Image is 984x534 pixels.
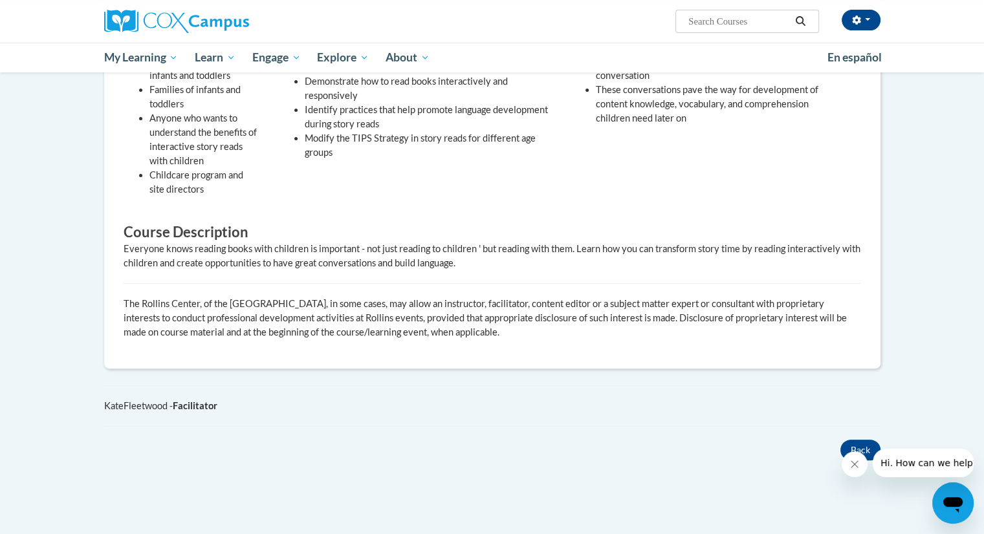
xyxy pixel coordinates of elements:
iframe: Message from company [873,449,974,477]
a: Cox Campus [104,10,350,33]
span: Explore [317,50,369,65]
li: Identify practices that help promote language development during story reads [305,103,551,131]
p: The Rollins Center, of the [GEOGRAPHIC_DATA], in some cases, may allow an instructor, facilitator... [124,297,861,339]
a: Learn [186,43,244,72]
span: About [386,50,430,65]
input: Search Courses [687,14,791,29]
a: My Learning [96,43,187,72]
h3: Course Description [124,222,861,242]
span: My Learning [104,50,178,65]
div: KateFleetwood - [104,399,880,413]
div: Main menu [85,43,900,72]
a: Explore [309,43,377,72]
li: Families of infants and toddlers [149,83,259,111]
img: Cox Campus [104,10,249,33]
li: Anyone who wants to understand the benefits of interactive story reads with children [149,111,259,168]
li: Modify the TIPS Strategy in story reads for different age groups [305,131,551,160]
li: Childcare program and site directors [149,168,259,197]
b: Facilitator [173,400,217,411]
span: Engage [252,50,301,65]
span: Learn [195,50,235,65]
iframe: Close message [842,451,868,477]
iframe: Button to launch messaging window [932,482,974,524]
a: En español [819,44,890,71]
span: Hi. How can we help? [8,9,105,19]
li: Demonstrate how to read books interactively and responsively [305,74,551,103]
a: Engage [244,43,309,72]
span: En español [827,50,882,64]
button: Back [840,440,880,460]
a: About [377,43,438,72]
button: Search [791,14,810,29]
button: Account Settings [842,10,880,30]
li: These conversations pave the way for development of content knowledge, vocabulary, and comprehens... [596,83,842,125]
div: Everyone knows reading books with children is important - not just reading to children ' but read... [124,242,861,270]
